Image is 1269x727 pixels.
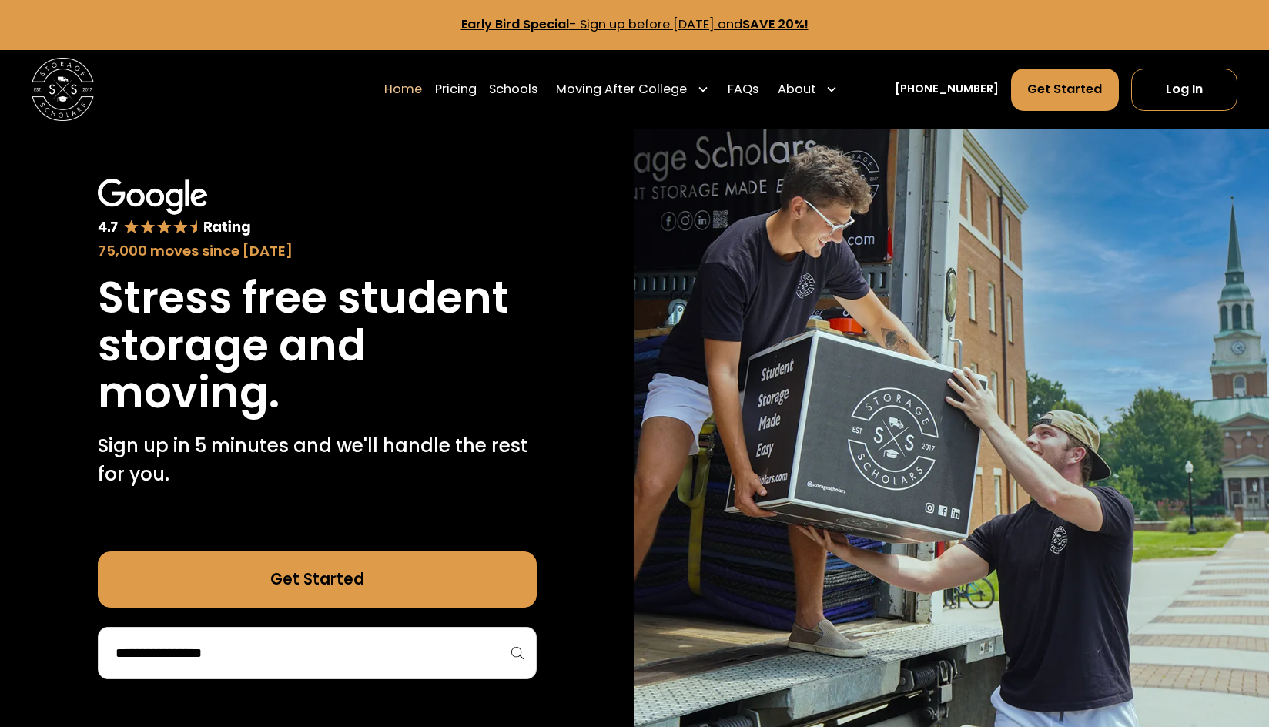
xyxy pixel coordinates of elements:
a: Early Bird Special- Sign up before [DATE] andSAVE 20%! [461,15,809,33]
p: Sign up in 5 minutes and we'll handle the rest for you. [98,432,537,488]
a: Pricing [435,68,477,112]
div: About [772,68,845,112]
a: Get Started [98,551,537,608]
div: About [778,80,816,99]
a: home [32,58,94,120]
img: Storage Scholars main logo [32,58,94,120]
h1: Stress free student storage and moving. [98,274,537,417]
a: Home [384,68,422,112]
div: 75,000 moves since [DATE] [98,240,537,261]
strong: SAVE 20%! [742,15,809,33]
a: [PHONE_NUMBER] [895,81,999,97]
div: Moving After College [550,68,715,112]
a: Get Started [1011,69,1119,111]
a: Log In [1131,69,1237,111]
strong: Early Bird Special [461,15,569,33]
a: Schools [489,68,537,112]
a: FAQs [728,68,758,112]
div: Moving After College [556,80,687,99]
img: Google 4.7 star rating [98,179,252,237]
